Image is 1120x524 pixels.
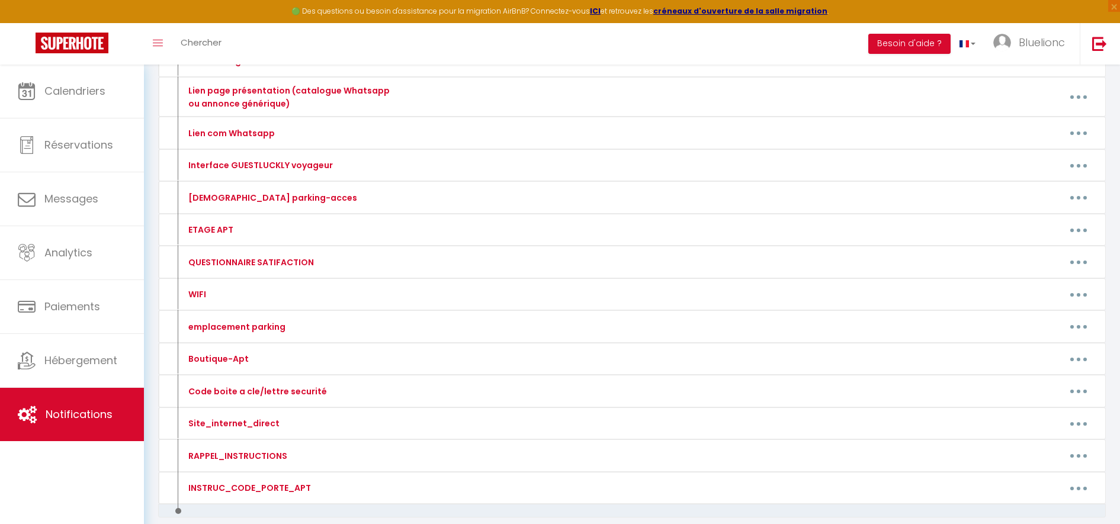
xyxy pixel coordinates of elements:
[185,320,285,333] div: emplacement parking
[44,245,92,260] span: Analytics
[44,137,113,152] span: Réservations
[993,34,1011,52] img: ...
[185,84,401,110] div: Lien page présentation (catalogue Whatsapp ou annonce générique)
[46,407,113,422] span: Notifications
[181,36,222,49] span: Chercher
[172,23,230,65] a: Chercher
[44,299,100,314] span: Paiements
[44,191,98,206] span: Messages
[185,191,357,204] div: [DEMOGRAPHIC_DATA] parking-acces
[185,223,233,236] div: ETAGE APT
[185,288,206,301] div: WIFI
[185,481,311,494] div: INSTRUC_CODE_PORTE_APT
[590,6,601,16] a: ICI
[1019,35,1065,50] span: Bluelionc
[1070,471,1111,515] iframe: Chat
[653,6,827,16] a: créneaux d'ouverture de la salle migration
[44,83,105,98] span: Calendriers
[185,256,314,269] div: QUESTIONNAIRE SATIFACTION
[185,352,249,365] div: Boutique-Apt
[185,449,287,462] div: RAPPEL_INSTRUCTIONS
[185,385,327,398] div: Code boite a cle/lettre securité
[984,23,1080,65] a: ... Bluelionc
[36,33,108,53] img: Super Booking
[185,127,275,140] div: Lien com Whatsapp
[185,417,280,430] div: Site_internet_direct
[868,34,951,54] button: Besoin d'aide ?
[1092,36,1107,51] img: logout
[44,353,117,368] span: Hébergement
[9,5,45,40] button: Ouvrir le widget de chat LiveChat
[185,159,333,172] div: Interface GUESTLUCKLY voyageur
